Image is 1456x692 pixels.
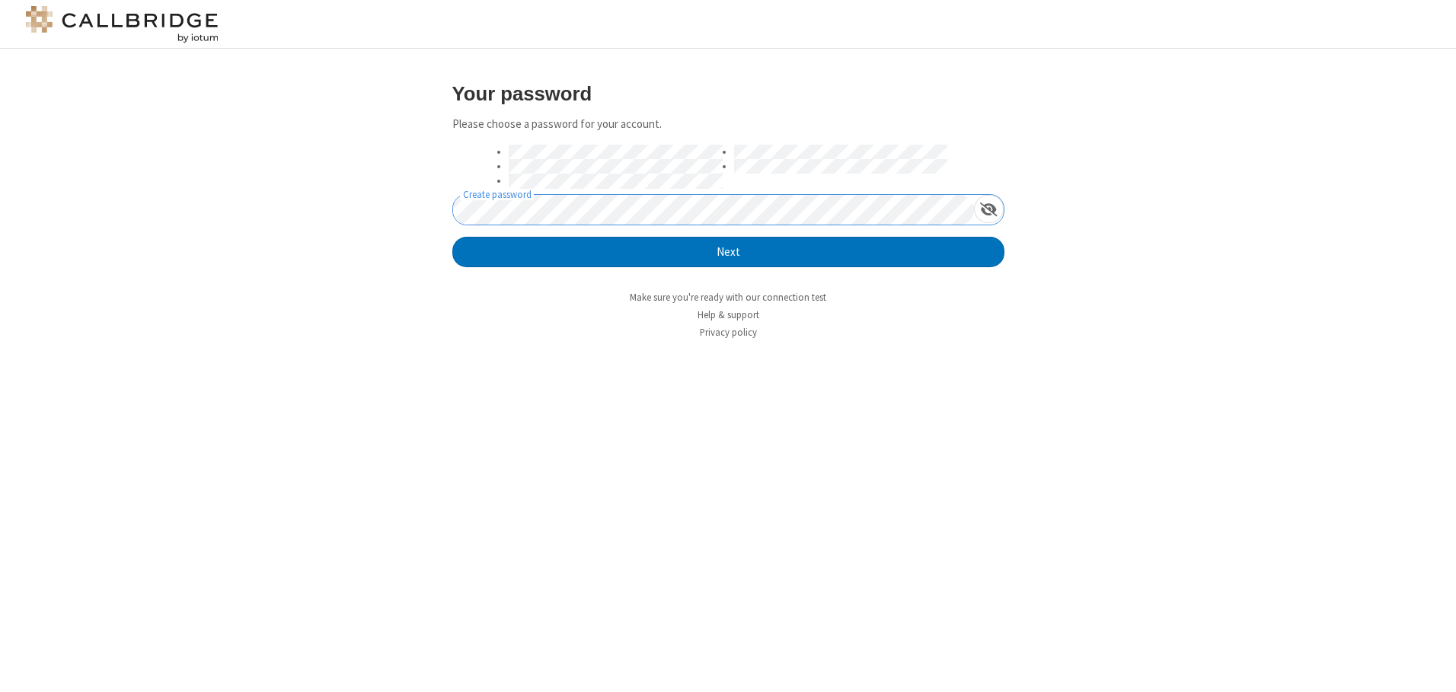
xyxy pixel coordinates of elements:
input: Create password [453,195,974,225]
p: Please choose a password for your account. [452,116,1004,133]
a: Make sure you're ready with our connection test [630,291,826,304]
img: logo@2x.png [23,6,221,43]
a: Privacy policy [700,326,757,339]
button: Next [452,237,1004,267]
div: Show password [974,195,1004,223]
h3: Your password [452,83,1004,104]
a: Help & support [698,308,759,321]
